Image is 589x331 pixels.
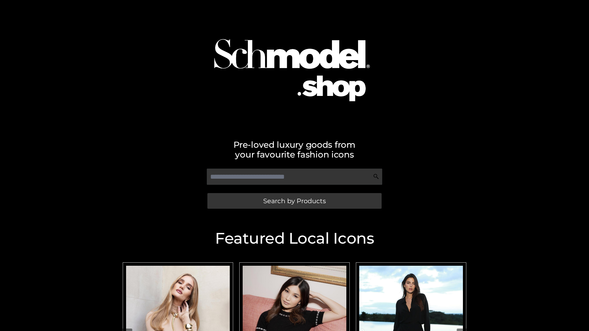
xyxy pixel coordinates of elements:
span: Search by Products [263,198,326,204]
img: Search Icon [373,173,379,180]
h2: Pre-loved luxury goods from your favourite fashion icons [120,140,469,159]
a: Search by Products [207,193,382,209]
h2: Featured Local Icons​ [120,231,469,246]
